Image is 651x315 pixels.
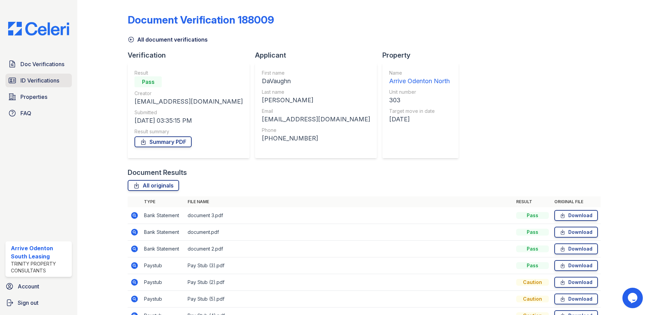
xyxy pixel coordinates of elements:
[185,207,513,224] td: document 3.pdf
[5,57,72,71] a: Doc Verifications
[389,76,450,86] div: Arrive Odenton North
[3,22,75,35] img: CE_Logo_Blue-a8612792a0a2168367f1c8372b55b34899dd931a85d93a1a3d3e32e68fde9ad4.png
[134,70,243,76] div: Result
[185,257,513,274] td: Pay Stub (3).pdf
[141,224,185,241] td: Bank Statement
[20,109,31,117] span: FAQ
[134,136,192,147] a: Summary PDF
[185,241,513,257] td: document 2.pdf
[255,50,382,60] div: Applicant
[11,260,69,274] div: Trinity Property Consultants
[554,260,598,271] a: Download
[554,227,598,238] a: Download
[185,274,513,291] td: Pay Stub (2).pdf
[3,296,75,310] a: Sign out
[262,95,370,105] div: [PERSON_NAME]
[20,76,59,85] span: ID Verifications
[262,134,370,143] div: [PHONE_NUMBER]
[20,93,47,101] span: Properties
[5,90,72,104] a: Properties
[141,241,185,257] td: Bank Statement
[141,257,185,274] td: Paystub
[128,50,255,60] div: Verification
[554,243,598,254] a: Download
[554,210,598,221] a: Download
[134,97,243,106] div: [EMAIL_ADDRESS][DOMAIN_NAME]
[141,274,185,291] td: Paystub
[3,280,75,293] a: Account
[262,108,370,115] div: Email
[128,180,179,191] a: All originals
[262,76,370,86] div: DaVaughn
[18,282,39,290] span: Account
[18,299,38,307] span: Sign out
[262,115,370,124] div: [EMAIL_ADDRESS][DOMAIN_NAME]
[141,196,185,207] th: Type
[141,207,185,224] td: Bank Statement
[185,196,513,207] th: File name
[11,244,69,260] div: Arrive Odenton South Leasing
[389,115,450,124] div: [DATE]
[516,296,549,302] div: Caution
[516,212,549,219] div: Pass
[516,245,549,252] div: Pass
[516,279,549,286] div: Caution
[20,60,64,68] span: Doc Verifications
[554,277,598,288] a: Download
[128,168,187,177] div: Document Results
[622,288,644,308] iframe: chat widget
[128,14,274,26] div: Document Verification 188009
[552,196,601,207] th: Original file
[128,35,208,44] a: All document verifications
[134,128,243,135] div: Result summary
[134,90,243,97] div: Creator
[513,196,552,207] th: Result
[516,229,549,236] div: Pass
[262,89,370,95] div: Last name
[134,76,162,87] div: Pass
[389,89,450,95] div: Unit number
[554,294,598,304] a: Download
[389,95,450,105] div: 303
[5,106,72,120] a: FAQ
[382,50,464,60] div: Property
[516,262,549,269] div: Pass
[185,224,513,241] td: document.pdf
[389,70,450,86] a: Name Arrive Odenton North
[141,291,185,307] td: Paystub
[185,291,513,307] td: Pay Stub (5).pdf
[389,108,450,115] div: Target move in date
[262,70,370,76] div: First name
[262,127,370,134] div: Phone
[134,109,243,116] div: Submitted
[134,116,243,125] div: [DATE] 03:35:15 PM
[5,74,72,87] a: ID Verifications
[389,70,450,76] div: Name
